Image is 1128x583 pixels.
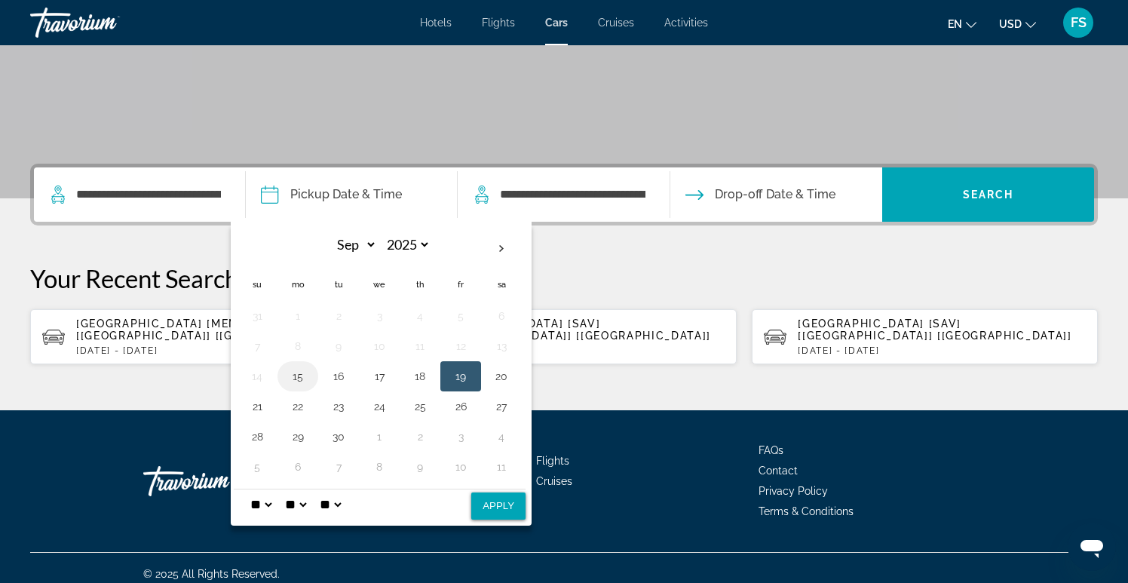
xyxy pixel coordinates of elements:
button: Day 28 [245,426,269,447]
span: Drop-off Date & Time [715,184,835,205]
a: Cruises [536,475,572,487]
button: Change language [948,13,976,35]
span: USD [999,18,1022,30]
select: Select year [382,232,431,258]
button: Day 10 [367,336,391,357]
button: Day 15 [286,366,310,387]
iframe: Button to launch messaging window [1068,523,1116,571]
button: User Menu [1059,7,1098,38]
span: [GEOGRAPHIC_DATA] [MEM] [[GEOGRAPHIC_DATA]] [[GEOGRAPHIC_DATA]] [76,318,351,342]
a: Activities [664,17,708,29]
a: Cars [545,17,568,29]
button: Drop-off date [685,167,835,222]
button: Change currency [999,13,1036,35]
p: [DATE] - [DATE] [437,345,725,356]
button: Apply [471,492,526,520]
button: Day 2 [408,426,432,447]
button: Day 30 [326,426,351,447]
button: Day 1 [286,305,310,327]
button: Day 9 [408,456,432,477]
select: Select minute [282,489,309,520]
button: Day 29 [286,426,310,447]
a: Flights [536,455,569,467]
select: Select month [328,232,377,258]
button: Day 27 [489,396,513,417]
button: Day 22 [286,396,310,417]
button: Day 3 [367,305,391,327]
button: Day 1 [367,426,391,447]
button: Day 14 [245,366,269,387]
button: Day 19 [449,366,473,387]
button: Day 10 [449,456,473,477]
button: Day 11 [489,456,513,477]
p: [DATE] - [DATE] [76,345,364,356]
a: Cruises [598,17,634,29]
span: Search [963,189,1014,201]
span: [GEOGRAPHIC_DATA] [SAV] [[GEOGRAPHIC_DATA]] [[GEOGRAPHIC_DATA]] [437,318,712,342]
a: Privacy Policy [759,485,828,497]
span: en [948,18,962,30]
button: Day 4 [489,426,513,447]
button: [GEOGRAPHIC_DATA] [SAV] [[GEOGRAPHIC_DATA]] [[GEOGRAPHIC_DATA]][DATE] - [DATE] [391,308,737,365]
a: Hotels [420,17,452,29]
button: Day 12 [449,336,473,357]
button: Day 2 [326,305,351,327]
span: © 2025 All Rights Reserved. [143,568,280,580]
a: Contact [759,465,798,477]
a: FAQs [759,444,783,456]
p: Your Recent Searches [30,263,1098,293]
button: Day 16 [326,366,351,387]
button: Day 21 [245,396,269,417]
span: FS [1071,15,1087,30]
button: Day 24 [367,396,391,417]
button: Day 26 [449,396,473,417]
button: [GEOGRAPHIC_DATA] [SAV] [[GEOGRAPHIC_DATA]] [[GEOGRAPHIC_DATA]][DATE] - [DATE] [752,308,1098,365]
button: Day 4 [408,305,432,327]
a: Travorium [143,459,294,504]
button: Day 17 [367,366,391,387]
button: Day 7 [326,456,351,477]
button: Day 23 [326,396,351,417]
span: [GEOGRAPHIC_DATA] [SAV] [[GEOGRAPHIC_DATA]] [[GEOGRAPHIC_DATA]] [798,318,1072,342]
button: [GEOGRAPHIC_DATA] [MEM] [[GEOGRAPHIC_DATA]] [[GEOGRAPHIC_DATA]][DATE] - [DATE] [30,308,376,365]
button: Day 8 [367,456,391,477]
button: Day 6 [286,456,310,477]
button: Day 18 [408,366,432,387]
select: Select hour [247,489,274,520]
button: Day 3 [449,426,473,447]
button: Search [882,167,1094,222]
button: Day 9 [326,336,351,357]
a: Flights [482,17,515,29]
button: Day 13 [489,336,513,357]
button: Day 20 [489,366,513,387]
button: Day 11 [408,336,432,357]
button: Day 7 [245,336,269,357]
button: Day 31 [245,305,269,327]
p: [DATE] - [DATE] [798,345,1086,356]
button: Pickup date [261,167,402,222]
button: Day 8 [286,336,310,357]
button: Day 5 [449,305,473,327]
a: Travorium [30,3,181,42]
button: Day 6 [489,305,513,327]
button: Day 5 [245,456,269,477]
button: Next month [481,232,522,266]
div: Search widget [34,167,1094,222]
button: Day 25 [408,396,432,417]
select: Select AM/PM [317,489,344,520]
a: Terms & Conditions [759,505,854,517]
